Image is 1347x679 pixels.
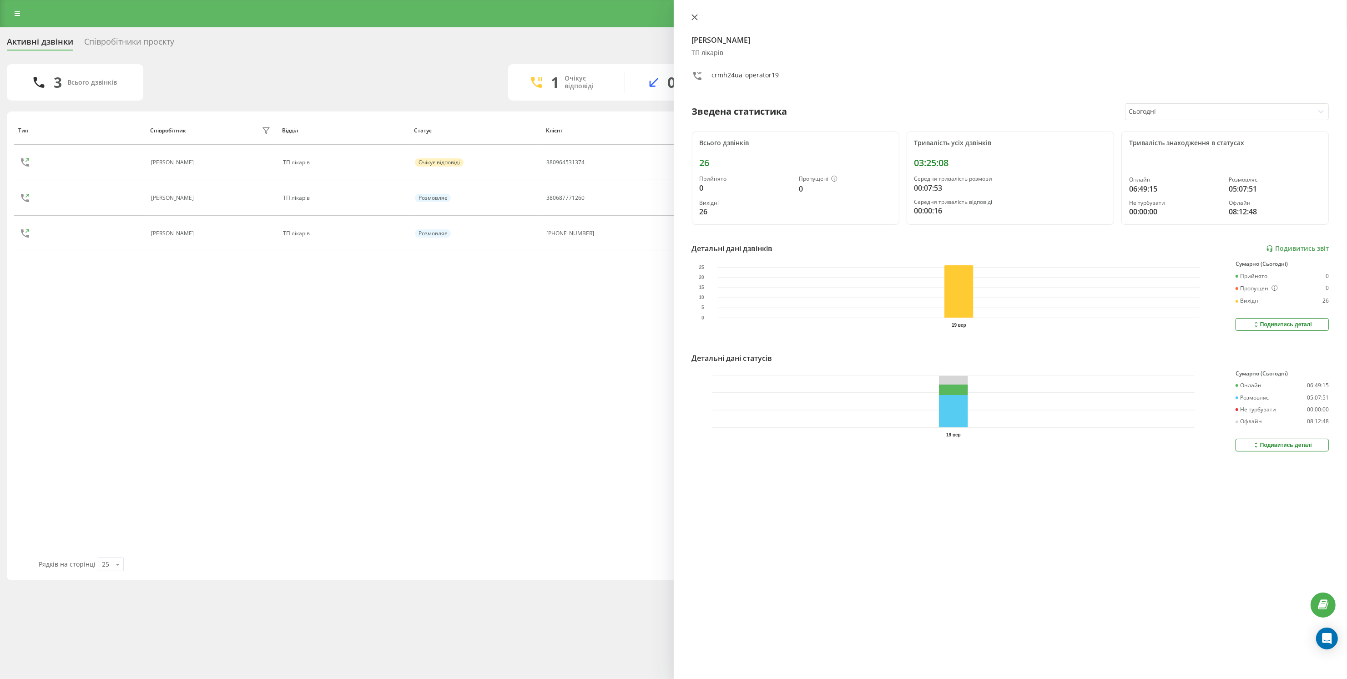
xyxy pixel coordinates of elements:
div: Офлайн [1229,200,1321,206]
h4: [PERSON_NAME] [692,35,1329,46]
div: 08:12:48 [1307,418,1329,425]
div: Всього дзвінків [700,139,892,147]
div: 00:00:00 [1129,206,1221,217]
div: Сумарно (Сьогодні) [1236,370,1329,377]
div: Детальні дані статусів [692,353,772,364]
div: 0 [668,74,676,91]
div: Середня тривалість відповіді [914,199,1106,205]
div: Співробітники проєкту [84,37,174,51]
div: Вихідні [1236,298,1260,304]
div: Офлайн [1236,418,1262,425]
div: Розмовляє [1236,395,1269,401]
div: Зведена статистика [692,105,787,118]
div: 380687771260 [547,195,585,201]
div: Прийнято [700,176,792,182]
div: 05:07:51 [1307,395,1329,401]
div: 00:00:00 [1307,406,1329,413]
div: Онлайн [1129,177,1221,183]
text: 10 [699,295,704,300]
div: 06:49:15 [1129,183,1221,194]
text: 19 вер [946,432,961,437]
div: 3 [54,74,62,91]
text: 20 [699,275,704,280]
div: 25 [102,560,109,569]
button: Подивитись деталі [1236,318,1329,331]
div: Середня тривалість розмови [914,176,1106,182]
text: 15 [699,285,704,290]
div: Подивитись деталі [1252,441,1312,449]
div: [PERSON_NAME] [151,230,196,237]
div: Не турбувати [1236,406,1276,413]
text: 25 [699,265,704,270]
div: Розмовляє [415,194,451,202]
div: ТП лікарів [692,49,1329,57]
div: Подивитись деталі [1252,321,1312,328]
a: Подивитись звіт [1266,245,1329,253]
div: 26 [700,206,792,217]
div: Вихідні [700,200,792,206]
div: crmh24ua_operator19 [712,71,779,84]
div: 26 [1322,298,1329,304]
div: Статус [414,127,537,134]
text: 0 [701,315,704,320]
div: [PERSON_NAME] [151,159,196,166]
div: [PERSON_NAME] [151,195,196,201]
div: Всього дзвінків [67,79,117,86]
div: Тривалість усіх дзвінків [914,139,1106,147]
div: Очікує відповіді [565,75,611,90]
div: 1 [551,74,560,91]
div: Розмовляє [1229,177,1321,183]
div: 0 [1326,285,1329,292]
div: 06:49:15 [1307,382,1329,389]
div: 03:25:08 [914,157,1106,168]
div: 0 [700,182,792,193]
text: 5 [701,305,704,310]
button: Подивитись деталі [1236,439,1329,451]
div: Пропущені [799,176,892,183]
div: Тривалість знаходження в статусах [1129,139,1321,147]
div: Онлайн [1236,382,1261,389]
span: Рядків на сторінці [39,560,96,568]
div: Не турбувати [1129,200,1221,206]
div: Детальні дані дзвінків [692,243,773,254]
div: Співробітник [150,127,186,134]
div: 0 [1326,273,1329,279]
div: 0 [799,183,892,194]
div: 00:07:53 [914,182,1106,193]
div: 26 [700,157,892,168]
div: Прийнято [1236,273,1267,279]
div: [PHONE_NUMBER] [547,230,595,237]
div: ТП лікарів [283,159,405,166]
div: 380964531374 [547,159,585,166]
div: ТП лікарів [283,195,405,201]
div: Open Intercom Messenger [1316,628,1338,649]
div: ТП лікарів [283,230,405,237]
div: Сумарно (Сьогодні) [1236,261,1329,267]
div: 05:07:51 [1229,183,1321,194]
div: 00:00:16 [914,205,1106,216]
div: 08:12:48 [1229,206,1321,217]
div: Відділ [282,127,405,134]
div: Клієнт [546,127,669,134]
text: 19 вер [952,323,966,328]
div: Пропущені [1236,285,1278,292]
div: Тип [18,127,141,134]
div: Розмовляє [415,229,451,238]
div: Очікує відповіді [415,158,464,167]
div: Активні дзвінки [7,37,73,51]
